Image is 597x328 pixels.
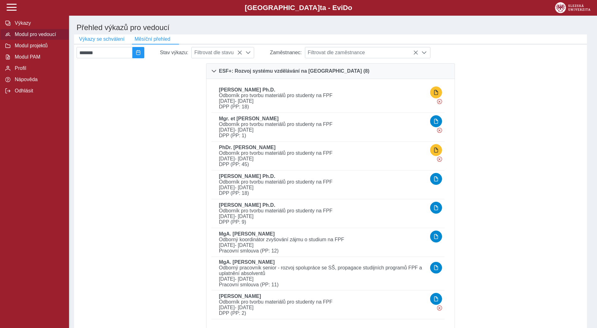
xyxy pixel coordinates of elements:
span: [DATE] [216,98,428,104]
span: DPP (PP: 18) [216,190,428,196]
span: DPP (PP: 45) [216,162,428,167]
span: Výkaz obsahuje závažné chyby. [437,305,442,310]
span: DPP (PP: 2) [216,310,428,316]
span: Výkaz obsahuje závažné chyby. [437,128,442,133]
span: [DATE] [216,185,428,190]
span: Výkazy [13,20,64,26]
span: Výkaz obsahuje závažné chyby. [437,99,442,104]
span: Odborník pro tvorbu materiálů pro studenty na FPF [216,93,428,98]
span: [DATE] [216,276,428,282]
button: Výkazy se schválení [74,34,130,44]
span: Výkaz obsahuje závažné chyby. [437,157,442,162]
h1: Přehled výkazů pro vedoucí [74,21,592,34]
b: [PERSON_NAME] Ph.D. [219,202,275,208]
span: - [DATE] [235,98,253,104]
span: Modul pro vedoucí [13,32,64,37]
span: Odborník pro tvorbu materiálů pro studenty na FPF [216,122,428,127]
span: D [343,4,348,12]
b: [PERSON_NAME] Ph.D. [219,87,275,92]
span: Odborný pracovník senior - rozvoj spolupráce se SŠ, propagace studijních programů FPF a uplatnění... [216,265,428,276]
span: Filtrovat dle zaměstnance [305,47,418,58]
div: Stav výkazu: [144,47,192,58]
div: Zaměstnanec: [254,47,305,58]
span: Modul PAM [13,54,64,60]
span: Profil [13,65,64,71]
button: 2025/08 [132,47,144,58]
button: Měsíční přehled [130,34,175,44]
b: [PERSON_NAME] [219,294,261,299]
img: logo_web_su.png [555,2,590,13]
span: - [DATE] [235,242,253,248]
b: PhDr. [PERSON_NAME] [219,145,275,150]
span: Filtrovat dle stavu [192,47,242,58]
span: - [DATE] [235,127,253,133]
span: DPP (PP: 1) [216,133,428,138]
span: [DATE] [216,127,428,133]
span: Odborník pro tvorbu materiálů pro studenty na FPF [216,179,428,185]
span: Modul projektů [13,43,64,49]
b: [PERSON_NAME] Ph.D. [219,174,275,179]
span: Výkazy se schválení [79,36,125,42]
span: t [320,4,322,12]
span: Odhlásit [13,88,64,94]
span: [DATE] [216,305,428,310]
span: Pracovní smlouva (PP: 11) [216,282,428,288]
span: [DATE] [216,242,428,248]
span: [DATE] [216,214,428,219]
span: Odborník pro tvorbu materiálů pro studenty na FPF [216,208,428,214]
b: MgA. [PERSON_NAME] [219,231,275,237]
span: [DATE] [216,156,428,162]
span: DPP (PP: 18) [216,104,428,110]
span: - [DATE] [235,276,253,282]
b: MgA. [PERSON_NAME] [219,259,275,265]
span: DPP (PP: 9) [216,219,428,225]
span: Měsíční přehled [135,36,170,42]
b: Mgr. et [PERSON_NAME] [219,116,279,121]
span: Nápověda [13,77,64,82]
span: ESF+: Rozvoj systému vzdělávání na [GEOGRAPHIC_DATA] (8) [219,69,370,74]
span: - [DATE] [235,305,253,310]
span: Pracovní smlouva (PP: 12) [216,248,428,254]
b: [GEOGRAPHIC_DATA] a - Evi [19,4,578,12]
span: Odborný koordinátor zvyšování zájmu o studium na FPF [216,237,428,242]
span: - [DATE] [235,185,253,190]
span: - [DATE] [235,156,253,161]
span: o [348,4,352,12]
span: - [DATE] [235,214,253,219]
span: Odborník pro tvorbu materiálů pro studenty na FPF [216,299,428,305]
span: Odborník pro tvorbu materiálů pro studenty na FPF [216,150,428,156]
